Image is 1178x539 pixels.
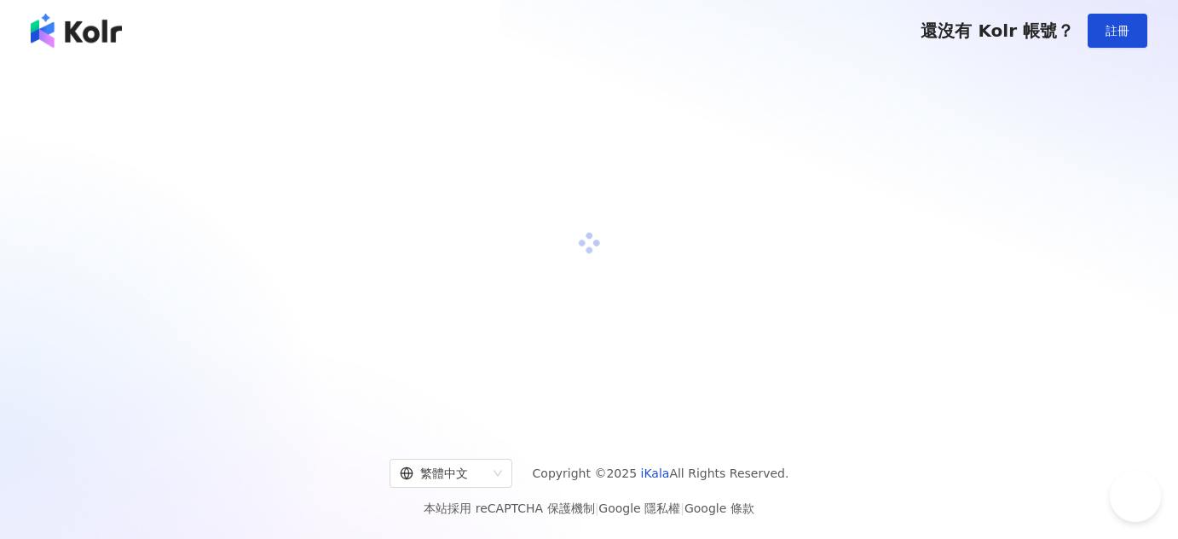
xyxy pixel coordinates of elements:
[31,14,122,48] img: logo
[400,460,487,487] div: 繁體中文
[1088,14,1147,48] button: 註冊
[1110,471,1161,522] iframe: Help Scout Beacon - Open
[424,498,754,519] span: 本站採用 reCAPTCHA 保護機制
[533,463,789,484] span: Copyright © 2025 All Rights Reserved.
[921,20,1074,41] span: 還沒有 Kolr 帳號？
[598,501,680,515] a: Google 隱私權
[595,501,599,515] span: |
[1106,24,1129,38] span: 註冊
[684,501,754,515] a: Google 條款
[641,467,670,480] a: iKala
[680,501,684,515] span: |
